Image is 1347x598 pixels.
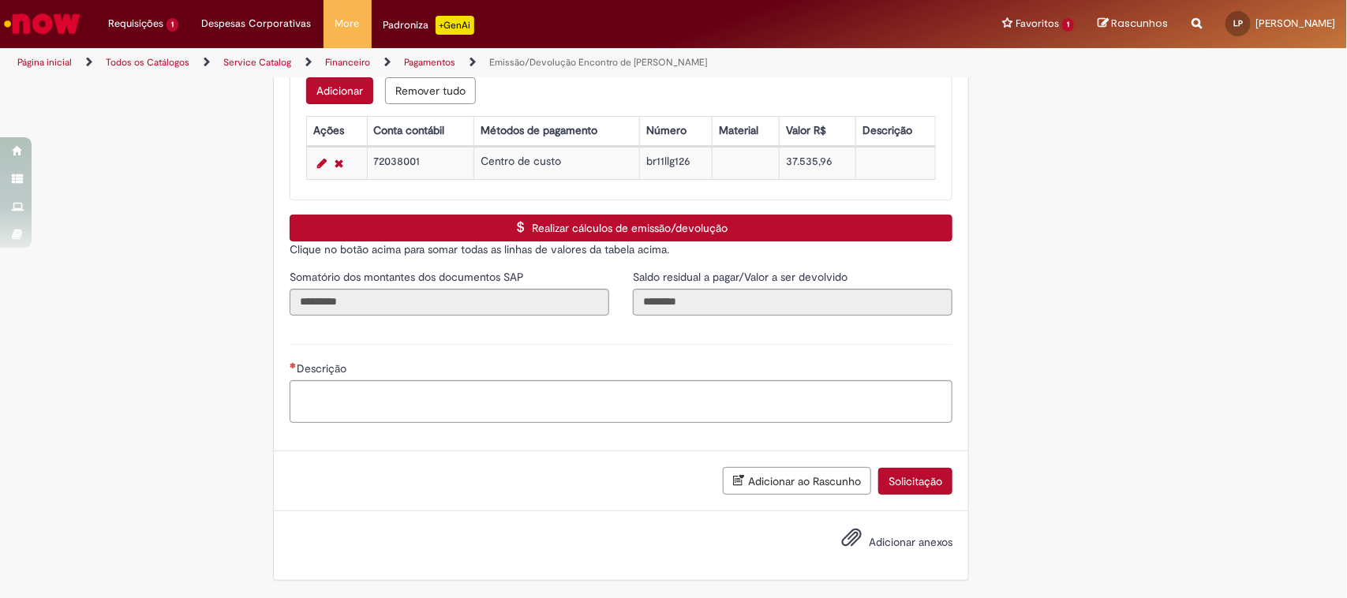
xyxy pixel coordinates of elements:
span: Necessários [290,362,297,368]
span: Requisições [108,16,163,32]
a: Pagamentos [404,56,455,69]
button: Remover todas as linhas de Dados de emissão/devolução [385,77,476,104]
label: Somente leitura - Somatório dos montantes dos documentos SAP [290,269,527,285]
th: Descrição [855,116,936,145]
a: Service Catalog [223,56,291,69]
td: Centro de custo [474,147,639,179]
a: Página inicial [17,56,72,69]
textarea: Descrição [290,380,952,424]
span: LP [1233,18,1243,28]
span: 1 [1062,18,1074,32]
th: Valor R$ [780,116,855,145]
th: Ações [307,116,367,145]
span: Adicionar anexos [869,536,952,550]
td: 72038001 [367,147,474,179]
span: [PERSON_NAME] [1255,17,1335,30]
span: Despesas Corporativas [202,16,312,32]
a: Remover linha 1 [331,154,347,173]
span: Favoritos [1016,16,1059,32]
button: Adicionar ao Rascunho [723,467,871,495]
span: Descrição [297,361,350,376]
button: Adicionar uma linha para Dados de emissão/devolução [306,77,373,104]
th: Métodos de pagamento [474,116,639,145]
a: Editar Linha 1 [313,154,331,173]
span: More [335,16,360,32]
span: Somente leitura - Saldo residual a pagar/Valor a ser devolvido [633,270,851,284]
a: Rascunhos [1098,17,1168,32]
th: Material [713,116,780,145]
ul: Trilhas de página [12,48,886,77]
th: Conta contábil [367,116,474,145]
span: Somente leitura - Somatório dos montantes dos documentos SAP [290,270,527,284]
button: Adicionar anexos [837,523,866,559]
td: br11llg126 [639,147,713,179]
img: ServiceNow [2,8,83,39]
a: Todos os Catálogos [106,56,189,69]
a: Emissão/Devolução Encontro de [PERSON_NAME] [489,56,707,69]
p: Clique no botão acima para somar todas as linhas de valores da tabela acima. [290,241,952,257]
div: Padroniza [384,16,474,35]
span: Rascunhos [1111,16,1168,31]
label: Somente leitura - Saldo residual a pagar/Valor a ser devolvido [633,269,851,285]
p: +GenAi [436,16,474,35]
th: Número [639,116,713,145]
span: 1 [167,18,178,32]
button: Solicitação [878,468,952,495]
td: 37.535,96 [780,147,855,179]
input: Somatório dos montantes dos documentos SAP [290,289,609,316]
input: Saldo residual a pagar/Valor a ser devolvido [633,289,952,316]
a: Financeiro [325,56,370,69]
button: Realizar cálculos de emissão/devolução [290,215,952,241]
